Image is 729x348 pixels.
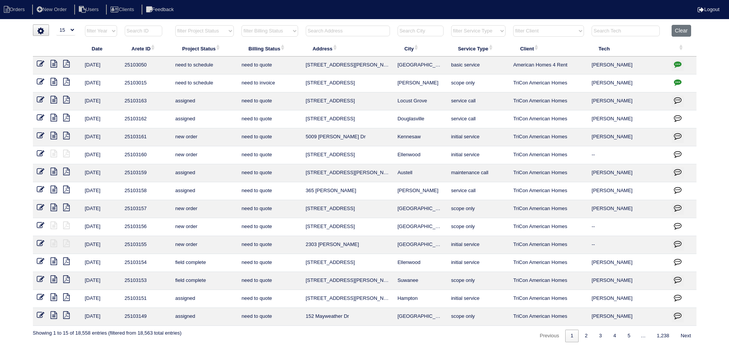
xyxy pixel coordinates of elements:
td: [PERSON_NAME] [394,182,447,200]
td: 25103163 [121,92,171,110]
td: [PERSON_NAME] [588,254,668,272]
td: 5009 [PERSON_NAME] Dr [302,128,394,146]
td: [DATE] [81,164,121,182]
td: [STREET_ADDRESS][PERSON_NAME] [302,290,394,308]
td: [STREET_ADDRESS] [302,200,394,218]
td: need to quote [238,164,302,182]
td: [PERSON_NAME] [394,74,447,92]
li: Users [74,5,105,15]
td: [PERSON_NAME] [588,308,668,326]
div: Showing 1 to 15 of 18,558 entries (filtered from 18,563 total entries) [33,326,182,337]
td: Ellenwood [394,146,447,164]
td: need to quote [238,218,302,236]
a: Users [74,6,105,12]
td: initial service [447,236,509,254]
a: Next [675,330,696,342]
td: scope only [447,272,509,290]
td: [PERSON_NAME] [588,200,668,218]
input: Search ID [125,26,162,36]
td: 365 [PERSON_NAME] [302,182,394,200]
td: [PERSON_NAME] [588,74,668,92]
td: need to quote [238,146,302,164]
td: 152 Mayweather Dr [302,308,394,326]
th: Tech [588,40,668,57]
a: Logout [698,6,719,12]
td: 25103151 [121,290,171,308]
td: [DATE] [81,92,121,110]
td: [DATE] [81,128,121,146]
li: New Order [32,5,73,15]
td: TriCon American Homes [509,308,588,326]
input: Search Address [306,26,390,36]
td: TriCon American Homes [509,164,588,182]
td: [DATE] [81,308,121,326]
td: TriCon American Homes [509,146,588,164]
td: [PERSON_NAME] [588,164,668,182]
td: [PERSON_NAME] [588,110,668,128]
a: 2 [579,330,593,342]
td: need to quote [238,200,302,218]
td: 25103161 [121,128,171,146]
td: need to quote [238,272,302,290]
td: 25103162 [121,110,171,128]
td: [STREET_ADDRESS] [302,74,394,92]
td: scope only [447,308,509,326]
td: -- [588,146,668,164]
td: TriCon American Homes [509,92,588,110]
td: TriCon American Homes [509,272,588,290]
li: Clients [106,5,140,15]
a: New Order [32,6,73,12]
td: [STREET_ADDRESS] [302,254,394,272]
td: scope only [447,200,509,218]
td: TriCon American Homes [509,254,588,272]
td: need to schedule [171,57,238,74]
td: need to schedule [171,74,238,92]
th: Billing Status: activate to sort column ascending [238,40,302,57]
td: 25103157 [121,200,171,218]
td: [PERSON_NAME] [588,57,668,74]
td: [STREET_ADDRESS] [302,92,394,110]
td: TriCon American Homes [509,110,588,128]
td: need to quote [238,182,302,200]
td: need to quote [238,308,302,326]
td: assigned [171,164,238,182]
td: [PERSON_NAME] [588,128,668,146]
td: assigned [171,92,238,110]
td: need to quote [238,254,302,272]
td: [GEOGRAPHIC_DATA] [394,200,447,218]
td: [DATE] [81,74,121,92]
th: Date [81,40,121,57]
td: new order [171,218,238,236]
td: [GEOGRAPHIC_DATA] [394,308,447,326]
td: field complete [171,272,238,290]
a: 1,238 [651,330,675,342]
td: 25103154 [121,254,171,272]
span: … [636,333,651,338]
td: service call [447,182,509,200]
th: Service Type: activate to sort column ascending [447,40,509,57]
td: TriCon American Homes [509,200,588,218]
button: Clear [672,25,691,37]
td: TriCon American Homes [509,182,588,200]
td: [PERSON_NAME] [588,290,668,308]
td: TriCon American Homes [509,128,588,146]
td: [DATE] [81,272,121,290]
td: Kennesaw [394,128,447,146]
td: [DATE] [81,236,121,254]
td: [DATE] [81,146,121,164]
td: need to quote [238,128,302,146]
td: assigned [171,308,238,326]
td: [STREET_ADDRESS][PERSON_NAME] [302,272,394,290]
li: Feedback [142,5,180,15]
td: initial service [447,290,509,308]
th: : activate to sort column ascending [668,40,696,57]
td: Hampton [394,290,447,308]
td: [STREET_ADDRESS] [302,218,394,236]
td: need to quote [238,57,302,74]
td: [DATE] [81,254,121,272]
td: [STREET_ADDRESS] [302,146,394,164]
td: basic service [447,57,509,74]
td: Ellenwood [394,254,447,272]
th: Client: activate to sort column ascending [509,40,588,57]
td: [DATE] [81,182,121,200]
